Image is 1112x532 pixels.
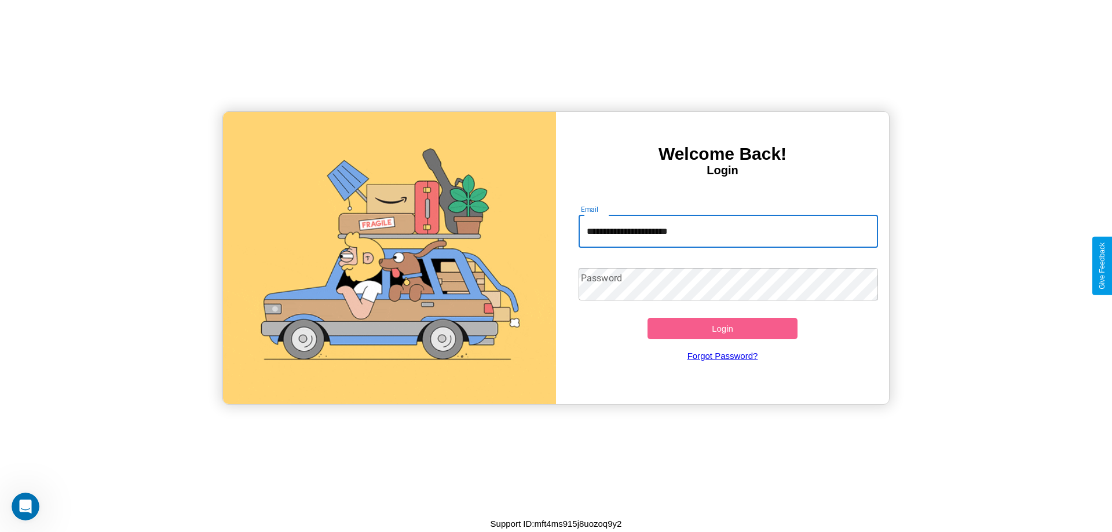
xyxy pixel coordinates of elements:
[556,144,889,164] h3: Welcome Back!
[491,516,622,531] p: Support ID: mft4ms915j8uozoq9y2
[556,164,889,177] h4: Login
[12,493,39,520] iframe: Intercom live chat
[581,204,599,214] label: Email
[648,318,798,339] button: Login
[223,112,556,404] img: gif
[573,339,873,372] a: Forgot Password?
[1098,243,1106,289] div: Give Feedback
